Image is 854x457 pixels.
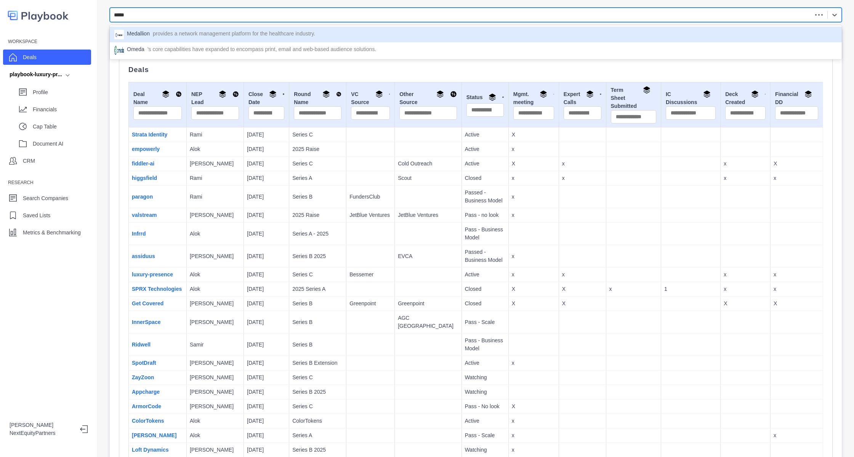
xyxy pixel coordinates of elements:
[399,90,457,106] div: Other Source
[775,90,818,106] div: Financial DD
[247,318,286,326] p: [DATE]
[127,45,144,55] p: Omeda
[132,389,160,395] a: Appcharge
[190,230,240,238] p: Alok
[176,90,182,98] img: Sort
[586,90,594,98] img: Group By
[190,446,240,454] p: [PERSON_NAME]
[247,341,286,349] p: [DATE]
[292,417,343,425] p: ColorTokens
[132,374,154,380] a: ZayZoon
[190,174,240,182] p: Rami
[512,160,556,168] p: X
[190,374,240,382] p: [PERSON_NAME]
[450,90,457,98] img: Sort
[132,194,153,200] a: paragon
[512,252,556,260] p: x
[247,271,286,279] p: [DATE]
[292,160,343,168] p: Series C
[132,160,154,167] a: fiddler-ai
[292,211,343,219] p: 2025 Raise
[247,446,286,454] p: [DATE]
[23,157,35,165] p: CRM
[247,300,286,308] p: [DATE]
[512,193,556,201] p: x
[132,432,176,438] a: [PERSON_NAME]
[465,145,505,153] p: Active
[724,285,767,293] p: x
[512,417,556,425] p: x
[190,145,240,153] p: Alok
[465,300,505,308] p: Closed
[247,160,286,168] p: [DATE]
[512,285,556,293] p: X
[247,230,286,238] p: [DATE]
[8,8,69,23] img: logo-colored
[190,359,240,367] p: [PERSON_NAME]
[725,90,766,106] div: Deck Created
[774,174,820,182] p: x
[465,388,505,396] p: Watching
[774,431,820,439] p: x
[33,123,91,131] p: Cap Table
[465,131,505,139] p: Active
[132,447,168,453] a: Loft Dynamics
[465,431,505,439] p: Pass - Scale
[33,140,91,148] p: Document AI
[322,90,330,98] img: Group By
[804,90,812,98] img: Group By
[465,226,505,242] p: Pass - Business Model
[132,131,167,138] a: Strata Identity
[190,131,240,139] p: Rami
[292,388,343,396] p: Series B 2025
[292,131,343,139] p: Series C
[666,90,716,106] div: IC Discussions
[190,211,240,219] p: [PERSON_NAME]
[465,174,505,182] p: Closed
[292,271,343,279] p: Series C
[23,53,37,61] p: Deals
[292,446,343,454] p: Series B 2025
[513,90,554,106] div: Mgmt. meeting
[247,388,286,396] p: [DATE]
[190,271,240,279] p: Alok
[132,319,160,325] a: InnerSpace
[703,90,711,98] img: Group By
[540,90,547,98] img: Group By
[132,231,146,237] a: Infrrd
[294,90,341,106] div: Round Name
[247,285,286,293] p: [DATE]
[465,318,505,326] p: Pass - Scale
[190,160,240,168] p: [PERSON_NAME]
[292,374,343,382] p: Series C
[774,300,820,308] p: X
[751,90,759,98] img: Group By
[664,285,717,293] p: 1
[465,446,505,454] p: Watching
[190,318,240,326] p: [PERSON_NAME]
[774,271,820,279] p: x
[219,90,226,98] img: Group By
[336,90,341,98] img: Sort
[247,359,286,367] p: [DATE]
[283,90,284,98] img: Sort DESC
[190,193,240,201] p: Rami
[465,189,505,205] p: Passed - Business Model
[128,67,823,73] p: Deals
[132,146,160,152] a: empowerly
[190,252,240,260] p: [PERSON_NAME]
[512,211,556,219] p: x
[190,341,240,349] p: Samir
[512,359,556,367] p: x
[269,90,277,98] img: Group By
[247,174,286,182] p: [DATE]
[643,86,651,94] img: Group By
[132,212,157,218] a: valstream
[489,93,496,101] img: Group By
[292,431,343,439] p: Series A
[247,193,286,201] p: [DATE]
[247,417,286,425] p: [DATE]
[564,90,601,106] div: Expert Calls
[724,300,767,308] p: X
